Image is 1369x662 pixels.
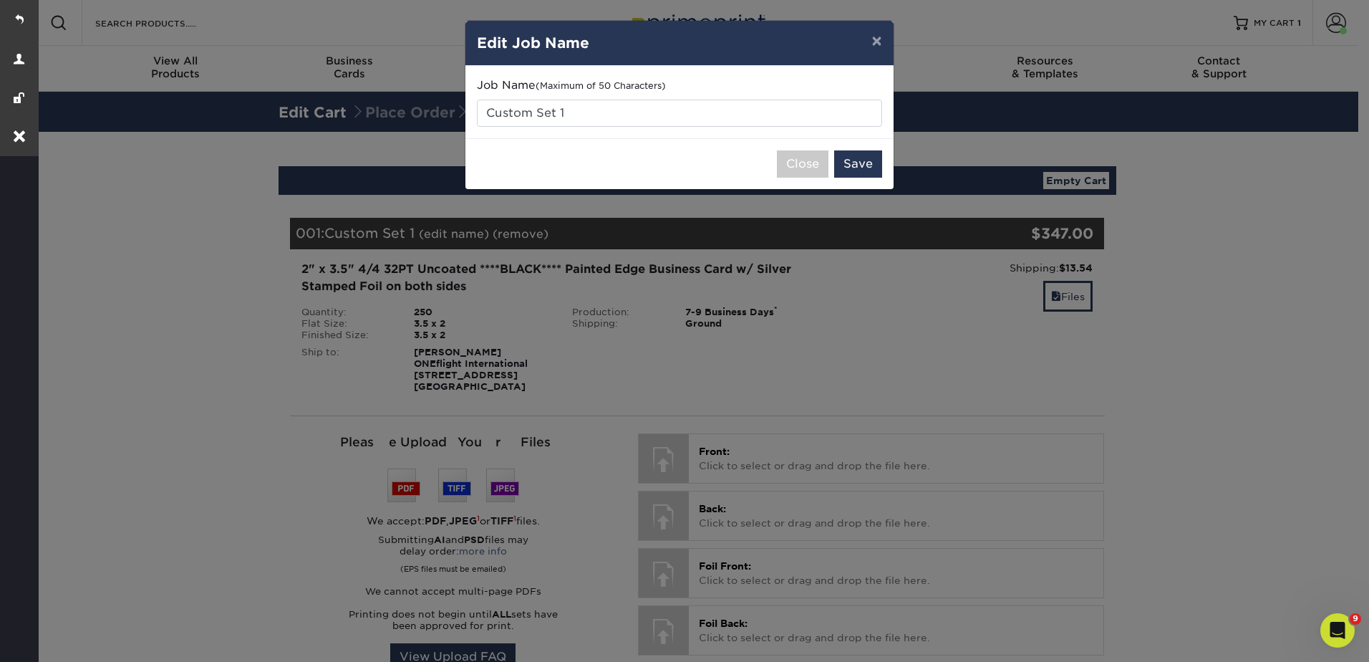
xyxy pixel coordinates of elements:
[1350,613,1361,625] span: 9
[536,80,666,91] small: (Maximum of 50 Characters)
[834,150,882,178] button: Save
[860,21,893,61] button: ×
[477,32,882,54] h4: Edit Job Name
[477,100,882,127] input: Descriptive Name
[777,150,828,178] button: Close
[477,77,666,94] label: Job Name
[1320,613,1355,648] iframe: Intercom live chat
